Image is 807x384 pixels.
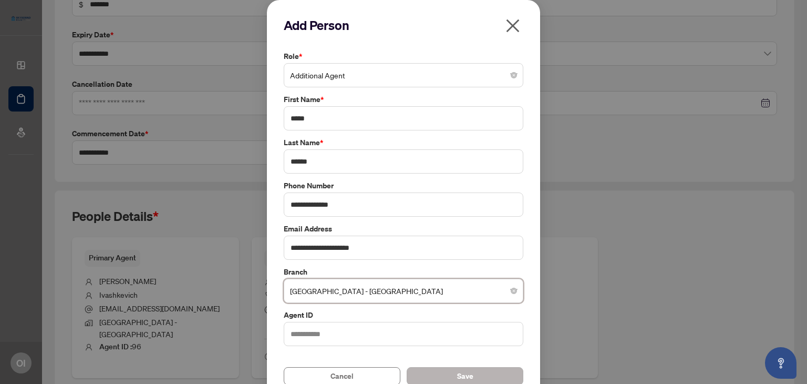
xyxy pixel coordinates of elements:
button: Open asap [765,347,796,379]
span: close-circle [511,72,517,78]
label: Last Name [284,137,523,148]
span: close [504,17,521,34]
label: Role [284,50,523,62]
label: Email Address [284,223,523,235]
label: First Name [284,94,523,105]
label: Agent ID [284,309,523,321]
span: Additional Agent [290,65,517,85]
span: close-circle [511,288,517,294]
label: Phone Number [284,180,523,191]
span: Mississauga - TRREB [290,281,517,301]
label: Branch [284,266,523,278]
h2: Add Person [284,17,523,34]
